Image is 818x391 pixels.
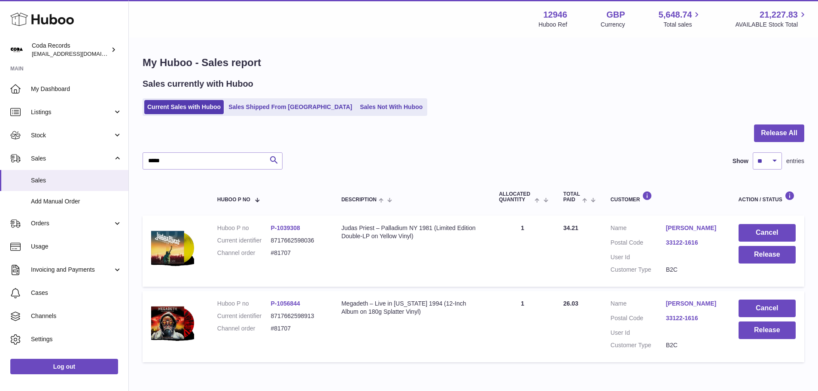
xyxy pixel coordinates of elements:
[735,9,808,29] a: 21,227.83 AVAILABLE Stock Total
[739,191,796,203] div: Action / Status
[611,341,666,349] dt: Customer Type
[271,249,324,257] dd: #81707
[31,155,113,163] span: Sales
[611,266,666,274] dt: Customer Type
[666,239,721,247] a: 33122-1616
[143,78,253,90] h2: Sales currently with Huboo
[225,100,355,114] a: Sales Shipped From [GEOGRAPHIC_DATA]
[563,224,578,231] span: 34.21
[31,131,113,139] span: Stock
[760,9,798,21] span: 21,227.83
[271,224,300,231] a: P-1039308
[31,219,113,227] span: Orders
[357,100,426,114] a: Sales Not With Huboo
[217,249,271,257] dt: Channel order
[31,242,122,251] span: Usage
[217,224,271,232] dt: Huboo P no
[601,21,625,29] div: Currency
[611,191,721,203] div: Customer
[144,100,224,114] a: Current Sales with Huboo
[31,176,122,185] span: Sales
[739,246,796,264] button: Release
[143,56,804,70] h1: My Huboo - Sales report
[341,300,482,316] div: Megadeth – Live in [US_STATE] 1994 (12-Inch Album on 180g Splatter Vinyl)
[666,341,721,349] dd: B2C
[611,329,666,337] dt: User Id
[563,191,580,203] span: Total paid
[217,324,271,333] dt: Channel order
[659,9,692,21] span: 5,648.74
[543,9,567,21] strong: 12946
[663,21,702,29] span: Total sales
[32,42,109,58] div: Coda Records
[754,124,804,142] button: Release All
[271,324,324,333] dd: #81707
[733,157,748,165] label: Show
[31,85,122,93] span: My Dashboard
[611,253,666,261] dt: User Id
[10,43,23,56] img: haz@pcatmedia.com
[611,239,666,249] dt: Postal Code
[666,266,721,274] dd: B2C
[217,197,250,203] span: Huboo P no
[217,300,271,308] dt: Huboo P no
[31,266,113,274] span: Invoicing and Payments
[611,314,666,324] dt: Postal Code
[735,21,808,29] span: AVAILABLE Stock Total
[271,300,300,307] a: P-1056844
[10,359,118,374] a: Log out
[606,9,625,21] strong: GBP
[611,224,666,234] dt: Name
[32,50,126,57] span: [EMAIL_ADDRESS][DOMAIN_NAME]
[786,157,804,165] span: entries
[31,108,113,116] span: Listings
[31,335,122,343] span: Settings
[659,9,702,29] a: 5,648.74 Total sales
[666,224,721,232] a: [PERSON_NAME]
[739,224,796,242] button: Cancel
[739,321,796,339] button: Release
[499,191,533,203] span: ALLOCATED Quantity
[151,300,194,346] img: 129461756739565.png
[271,236,324,245] dd: 8717662598036
[611,300,666,310] dt: Name
[151,224,194,270] img: 1742917043.png
[217,236,271,245] dt: Current identifier
[31,197,122,206] span: Add Manual Order
[341,224,482,240] div: Judas Priest – Palladium NY 1981 (Limited Edition Double-LP on Yellow Vinyl)
[563,300,578,307] span: 26.03
[271,312,324,320] dd: 8717662598913
[490,215,555,287] td: 1
[739,300,796,317] button: Cancel
[666,314,721,322] a: 33122-1616
[490,291,555,362] td: 1
[31,312,122,320] span: Channels
[666,300,721,308] a: [PERSON_NAME]
[538,21,567,29] div: Huboo Ref
[31,289,122,297] span: Cases
[341,197,377,203] span: Description
[217,312,271,320] dt: Current identifier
